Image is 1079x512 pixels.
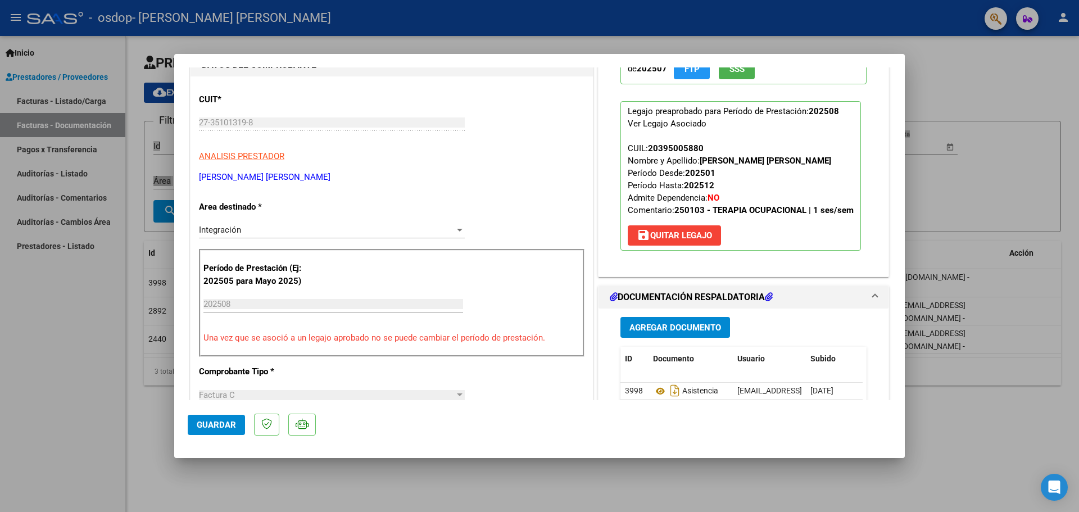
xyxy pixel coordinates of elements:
button: Guardar [188,415,245,435]
h1: DOCUMENTACIÓN RESPALDATORIA [610,291,773,304]
strong: 250103 - TERAPIA OCUPACIONAL | 1 ses/sem [674,205,854,215]
div: Open Intercom Messenger [1041,474,1068,501]
span: Comentario: [628,205,854,215]
button: FTP [674,58,710,79]
p: Una vez que se asoció a un legajo aprobado no se puede cambiar el período de prestación. [203,332,580,345]
span: ID [625,354,632,363]
strong: [PERSON_NAME] [PERSON_NAME] [700,156,831,166]
button: Agregar Documento [620,317,730,338]
mat-icon: save [637,228,650,242]
p: [PERSON_NAME] [PERSON_NAME] [199,171,584,184]
span: [EMAIL_ADDRESS][DOMAIN_NAME] - [PERSON_NAME] [737,386,928,395]
span: 3998 [625,386,643,395]
strong: 202508 [809,106,839,116]
strong: NO [708,193,719,203]
span: SSS [729,64,745,74]
span: [DATE] [810,386,833,395]
button: Quitar Legajo [628,225,721,246]
datatable-header-cell: Subido [806,347,862,371]
span: CUIL: Nombre y Apellido: Período Desde: Período Hasta: Admite Dependencia: [628,143,854,215]
span: Integración [199,225,241,235]
div: PREAPROBACIÓN PARA INTEGRACION [599,25,888,277]
strong: 202512 [684,180,714,191]
button: SSS [719,58,755,79]
strong: 202507 [637,64,667,74]
datatable-header-cell: ID [620,347,649,371]
span: Asistencia [653,387,718,396]
div: 20395005880 [648,142,704,155]
span: FTP [684,64,700,74]
p: Area destinado * [199,201,315,214]
div: Ver Legajo Asociado [628,117,706,130]
datatable-header-cell: Documento [649,347,733,371]
span: Agregar Documento [629,323,721,333]
span: Documento [653,354,694,363]
span: Factura C [199,390,235,400]
strong: 202501 [685,168,715,178]
span: Subido [810,354,836,363]
p: Legajo preaprobado para Período de Prestación: [620,101,861,251]
span: Quitar Legajo [637,230,712,241]
p: CUIT [199,93,315,106]
p: Período de Prestación (Ej: 202505 para Mayo 2025) [203,262,316,287]
mat-expansion-panel-header: DOCUMENTACIÓN RESPALDATORIA [599,286,888,309]
p: Comprobante Tipo * [199,365,315,378]
span: Guardar [197,420,236,430]
strong: DATOS DEL COMPROBANTE [202,60,316,70]
span: Usuario [737,354,765,363]
span: ANALISIS PRESTADOR [199,151,284,161]
datatable-header-cell: Usuario [733,347,806,371]
i: Descargar documento [668,382,682,400]
datatable-header-cell: Acción [862,347,918,371]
